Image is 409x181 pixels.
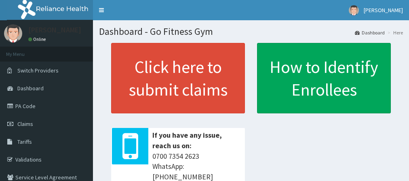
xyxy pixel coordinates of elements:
img: User Image [4,24,22,43]
a: Click here to submit claims [111,43,245,113]
h1: Dashboard - Go Fitness Gym [99,26,403,37]
span: Claims [17,120,33,128]
span: [PERSON_NAME] [364,6,403,14]
a: Online [28,36,48,42]
a: How to Identify Enrollees [257,43,391,113]
p: [PERSON_NAME] [28,26,81,34]
b: If you have any issue, reach us on: [152,130,222,150]
span: Tariffs [17,138,32,145]
span: Switch Providers [17,67,59,74]
img: User Image [349,5,359,15]
span: Dashboard [17,85,44,92]
a: Dashboard [355,29,385,36]
li: Here [386,29,403,36]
